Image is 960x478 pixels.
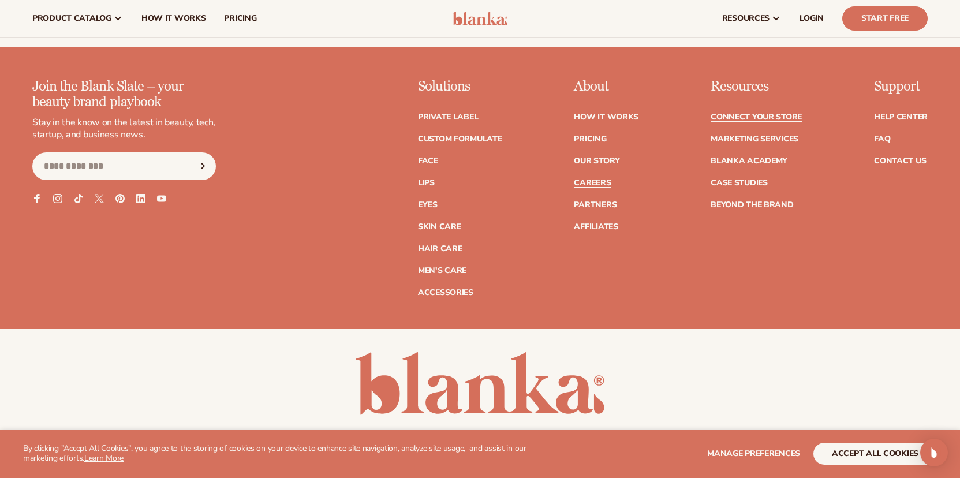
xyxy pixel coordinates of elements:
[574,223,618,231] a: Affiliates
[418,135,502,143] a: Custom formulate
[418,179,435,187] a: Lips
[23,444,556,464] p: By clicking "Accept All Cookies", you agree to the storing of cookies on your device to enhance s...
[813,443,937,465] button: accept all cookies
[453,12,507,25] img: logo
[574,135,606,143] a: Pricing
[418,223,461,231] a: Skin Care
[722,14,770,23] span: resources
[874,157,926,165] a: Contact Us
[418,267,466,275] a: Men's Care
[574,179,611,187] a: Careers
[418,79,502,94] p: Solutions
[84,453,124,464] a: Learn More
[707,443,800,465] button: Manage preferences
[711,157,787,165] a: Blanka Academy
[574,113,638,121] a: How It Works
[418,245,462,253] a: Hair Care
[32,79,216,110] p: Join the Blank Slate – your beauty brand playbook
[711,179,768,187] a: Case Studies
[711,79,802,94] p: Resources
[141,14,206,23] span: How It Works
[574,201,617,209] a: Partners
[711,201,794,209] a: Beyond the brand
[874,79,928,94] p: Support
[711,135,798,143] a: Marketing services
[418,157,438,165] a: Face
[874,113,928,121] a: Help Center
[574,79,638,94] p: About
[874,135,890,143] a: FAQ
[842,6,928,31] a: Start Free
[32,117,216,141] p: Stay in the know on the latest in beauty, tech, startup, and business news.
[190,152,215,180] button: Subscribe
[711,113,802,121] a: Connect your store
[574,157,619,165] a: Our Story
[32,14,111,23] span: product catalog
[224,14,256,23] span: pricing
[800,14,824,23] span: LOGIN
[418,113,478,121] a: Private label
[707,448,800,459] span: Manage preferences
[418,289,473,297] a: Accessories
[418,201,438,209] a: Eyes
[920,439,948,466] div: Open Intercom Messenger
